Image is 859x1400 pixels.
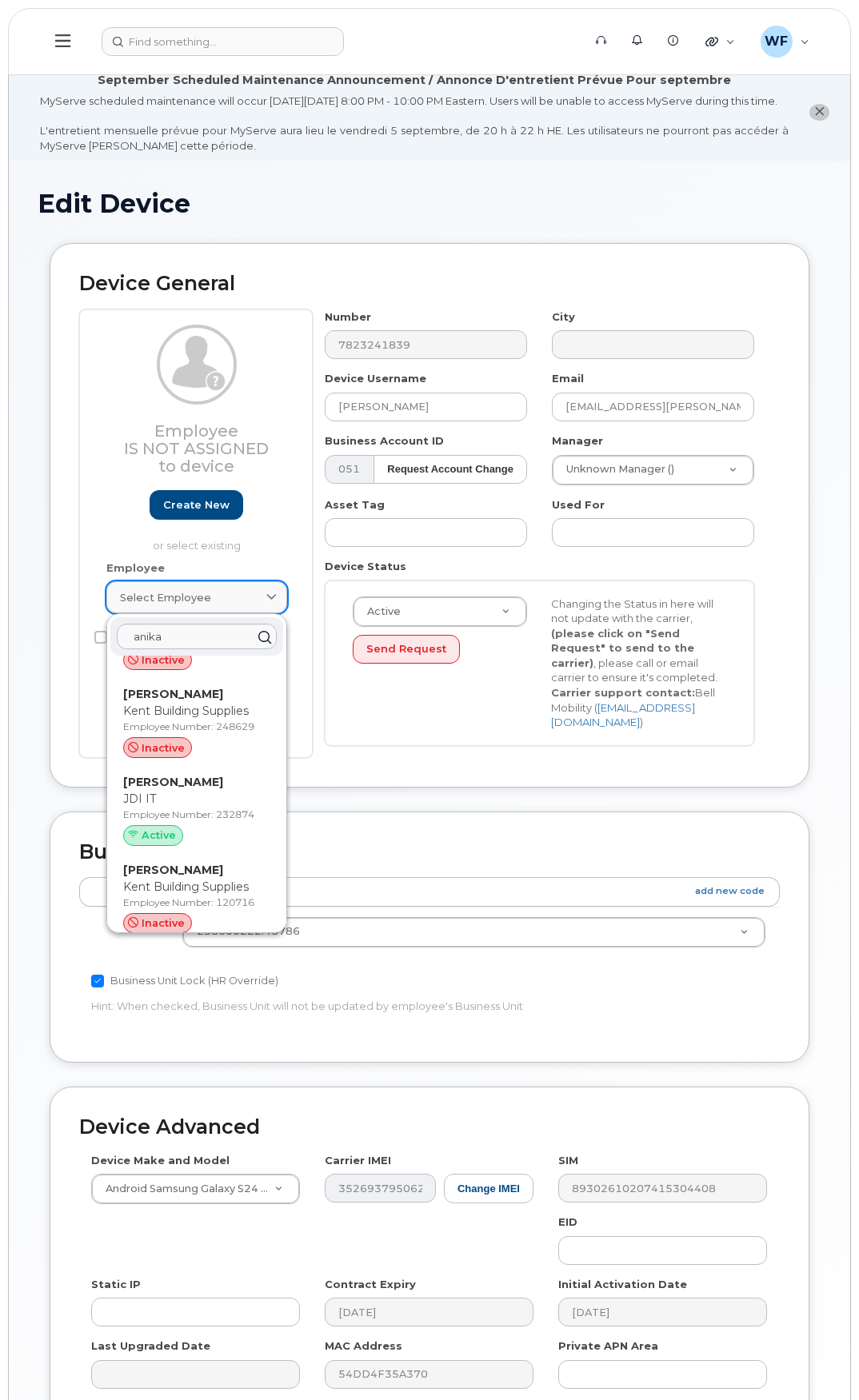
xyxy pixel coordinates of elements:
a: [EMAIL_ADDRESS][DOMAIN_NAME] [551,701,695,729]
h3: Employee [106,422,287,475]
div: [PERSON_NAME]JDI ITEmployee Number: 232874Active [110,769,283,857]
label: Device Username [325,371,426,386]
label: MAC Address [325,1338,402,1354]
div: MyServe scheduled maintenance will occur [DATE][DATE] 8:00 PM - 10:00 PM Eastern. Users will be u... [40,94,789,153]
span: to device [158,457,234,476]
button: close notification [809,104,829,121]
label: Last Upgraded Date [91,1338,210,1354]
label: Email [552,371,584,386]
span: Android Samsung Galaxy S24 FE [96,1182,274,1196]
strong: [PERSON_NAME] [123,863,223,877]
p: Employee Number: 120716 [123,895,270,910]
h1: Edit Device [38,189,821,217]
p: or select existing [106,538,287,553]
label: SIM [558,1153,578,1168]
input: Non-employee owned device [94,631,107,644]
label: Carrier IMEI [325,1153,391,1168]
label: Non-employee owned device [94,628,271,647]
label: Used For [552,497,605,513]
a: Unknown Manager () [553,456,753,485]
span: Active [358,604,401,619]
span: Is not assigned [124,439,269,458]
h2: Device Advanced [79,1116,780,1139]
input: Enter name, email, or employee number [117,624,277,649]
strong: [PERSON_NAME] [123,600,223,614]
label: Device Status [325,559,406,574]
span: inactive [142,740,185,756]
a: Select employee [106,581,287,613]
button: Send Request [353,635,460,664]
label: Number [325,309,371,325]
a: Create new [150,490,243,520]
strong: [PERSON_NAME] [123,687,223,701]
span: Select employee [120,590,211,605]
label: EID [558,1215,577,1230]
button: Request Account Change [374,455,527,485]
span: inactive [142,915,185,931]
p: Employee Number: 248629 [123,720,270,734]
label: Static IP [91,1277,141,1292]
div: Changing the Status in here will not update with the carrier, , please call or email carrier to e... [539,596,737,730]
input: Business Unit Lock (HR Override) [91,975,104,987]
p: Kent Building Supplies [123,879,270,895]
label: Business Unit Lock (HR Override) [91,971,278,991]
div: [PERSON_NAME]Kent Building SuppliesEmployee Number: 120716inactive [110,857,283,945]
label: City [552,309,575,325]
div: [PERSON_NAME]Kent Building SuppliesEmployee Number: 248629inactive [110,681,283,769]
h2: Device General [79,273,780,295]
label: Manager [552,433,603,449]
strong: Request Account Change [387,463,513,475]
label: Device Make and Model [91,1153,230,1168]
label: Initial Activation Date [558,1277,687,1292]
a: Android Samsung Galaxy S24 FE [92,1175,299,1203]
p: Hint: When checked, Business Unit will not be updated by employee's Business Unit [91,999,533,1014]
strong: Carrier support contact: [551,686,695,699]
strong: (please click on "Send Request" to send to the carrier) [551,627,694,669]
p: Kent Building Supplies [123,616,270,632]
strong: [PERSON_NAME] [123,775,223,789]
span: Unknown Manager () [557,462,674,477]
th: Home Cost Center [168,877,780,906]
div: September Scheduled Maintenance Announcement / Annonce D'entretient Prévue Pour septembre [98,72,731,89]
label: Contract Expiry [325,1277,416,1292]
p: JDI IT [123,791,270,808]
span: Active [142,828,176,843]
p: Kent Building Supplies [123,703,270,720]
label: Asset Tag [325,497,385,513]
label: Employee [106,560,165,576]
a: add new code [695,884,765,898]
label: Business Account ID [325,433,444,449]
p: Employee Number: 232874 [123,808,270,822]
a: Active [354,597,526,626]
h2: Business Unit [79,841,780,864]
button: Change IMEI [444,1174,533,1203]
label: Private APN Area [558,1338,658,1354]
span: inactive [142,652,185,668]
a: 238600222.46786 [183,918,765,947]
